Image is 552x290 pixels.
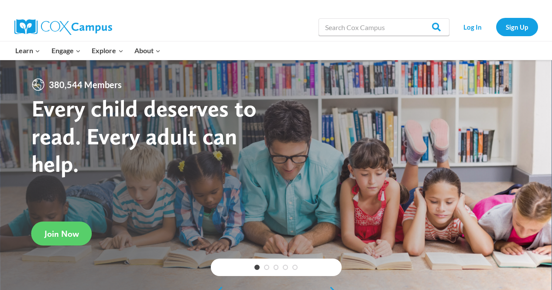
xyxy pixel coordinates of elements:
a: 1 [254,265,260,270]
span: Explore [92,45,123,56]
span: 380,544 Members [45,78,125,92]
strong: Every child deserves to read. Every adult can help. [31,94,257,177]
span: About [134,45,161,56]
a: Log In [454,18,492,36]
a: 3 [274,265,279,270]
a: Sign Up [496,18,538,36]
nav: Secondary Navigation [454,18,538,36]
img: Cox Campus [14,19,112,35]
a: 5 [292,265,298,270]
a: 4 [283,265,288,270]
span: Join Now [45,229,79,239]
span: Engage [51,45,81,56]
input: Search Cox Campus [319,18,449,36]
span: Learn [15,45,40,56]
nav: Primary Navigation [10,41,166,60]
a: 2 [264,265,269,270]
a: Join Now [31,222,92,246]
